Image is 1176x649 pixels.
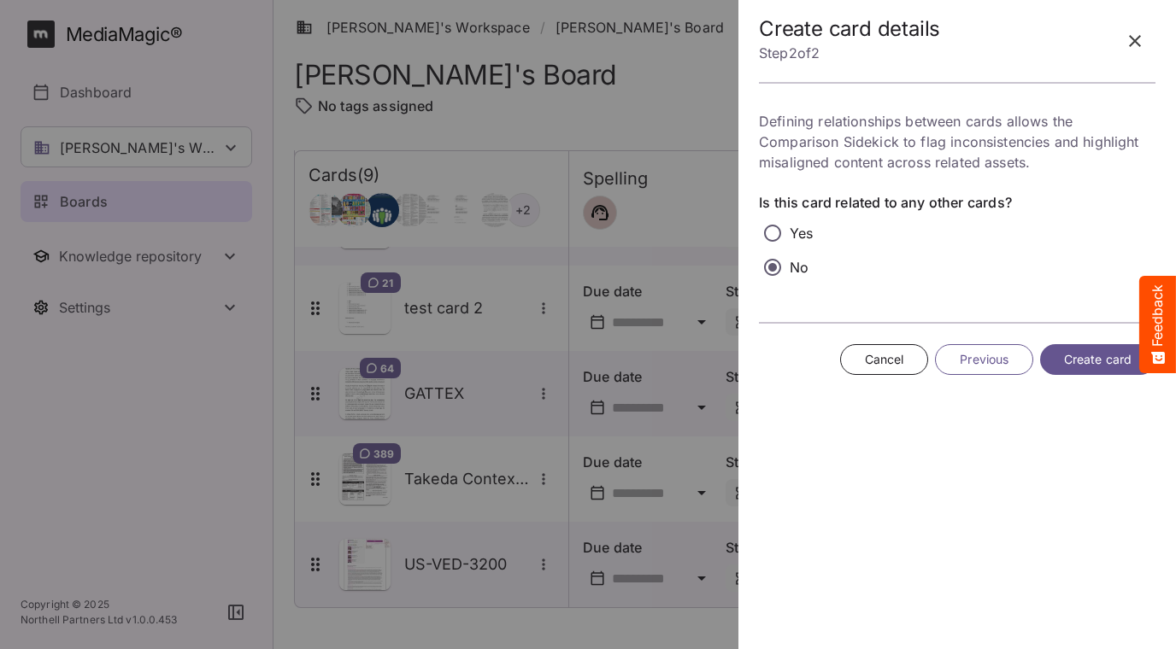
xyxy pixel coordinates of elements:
button: Cancel [840,344,929,376]
h2: Create card details [759,17,940,42]
span: I have an idea [75,294,165,310]
span: Something's not working [75,336,231,353]
button: Previous [935,344,1033,376]
span: Like something or not? [75,251,220,267]
p: Defining relationships between cards allows the Comparison Sidekick to flag inconsistencies and h... [759,111,1155,172]
span: Previous [960,349,1008,371]
label: Is this card related to any other cards? [759,193,1155,213]
span: Create card [1064,349,1132,371]
button: Feedback [1139,276,1176,373]
span: Tell us what you think [78,110,231,128]
span:  [126,34,177,77]
p: No [790,257,808,278]
span: Cancel [865,349,904,371]
span: Want to discuss? [76,134,170,148]
p: Yes [790,223,813,243]
button: Create card [1040,344,1155,376]
p: Step 2 of 2 [759,41,940,65]
span: What kind of feedback do you have? [53,207,256,220]
a: Contact us [171,134,232,148]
